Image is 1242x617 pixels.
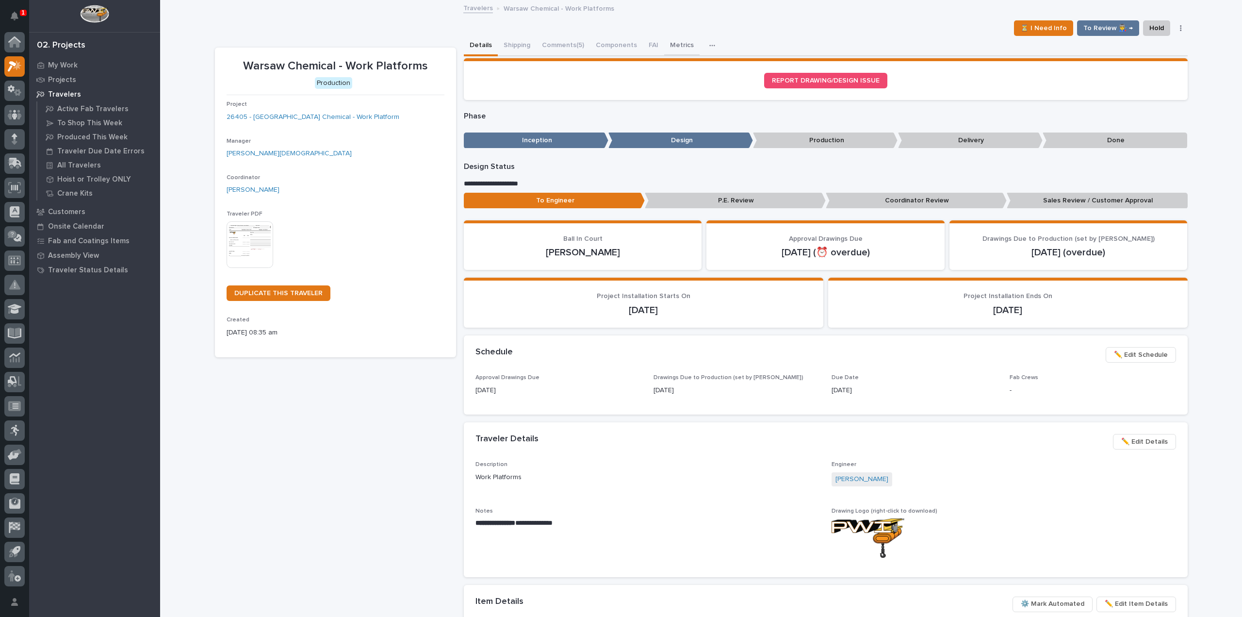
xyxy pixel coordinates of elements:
p: Onsite Calendar [48,222,104,231]
span: Coordinator [227,175,260,181]
p: Traveler Due Date Errors [57,147,145,156]
button: FAI [643,36,664,56]
p: [DATE] [832,385,998,396]
p: Fab and Coatings Items [48,237,130,246]
p: To Shop This Week [57,119,122,128]
a: Travelers [29,87,160,101]
button: Components [590,36,643,56]
button: To Review 👨‍🏭 → [1077,20,1139,36]
span: ✏️ Edit Schedule [1114,349,1168,361]
a: Fab and Coatings Items [29,233,160,248]
h2: Schedule [475,347,513,358]
span: Project Installation Starts On [597,293,690,300]
h2: Item Details [475,597,523,607]
button: Notifications [4,6,25,26]
button: Comments (5) [536,36,590,56]
p: Delivery [898,133,1043,149]
p: - [1010,385,1176,396]
button: ✏️ Edit Schedule [1106,347,1176,363]
a: Active Fab Travelers [37,102,160,116]
p: [DATE] 08:35 am [227,328,444,338]
a: Produced This Week [37,130,160,144]
button: ⏳ I Need Info [1014,20,1073,36]
span: Approval Drawings Due [789,235,863,242]
span: Drawings Due to Production (set by [PERSON_NAME]) [982,235,1155,242]
a: To Shop This Week [37,116,160,130]
p: All Travelers [57,161,101,170]
p: Phase [464,112,1188,121]
button: Metrics [664,36,700,56]
img: 8201Sg5JUq-wvCoS3HOQRhnqBcM4tVzynpxLhC74qTY [832,518,904,558]
span: Manager [227,138,251,144]
p: To Engineer [464,193,645,209]
button: ✏️ Edit Item Details [1096,597,1176,612]
a: DUPLICATE THIS TRAVELER [227,285,330,301]
p: [PERSON_NAME] [475,247,690,258]
span: Description [475,462,507,467]
p: Coordinator Review [826,193,1007,209]
span: Approval Drawings Due [475,375,539,381]
p: Crane Kits [57,189,93,198]
a: [PERSON_NAME] [227,185,279,195]
div: 02. Projects [37,40,85,51]
span: Drawing Logo (right-click to download) [832,508,937,514]
span: Notes [475,508,493,514]
a: My Work [29,58,160,72]
p: Assembly View [48,251,99,260]
p: Done [1043,133,1187,149]
p: Warsaw Chemical - Work Platforms [227,59,444,73]
a: All Travelers [37,158,160,172]
span: Ball In Court [563,235,603,242]
p: [DATE] [475,385,642,396]
p: Inception [464,133,608,149]
span: ⏳ I Need Info [1020,22,1067,34]
p: [DATE] [654,385,820,396]
p: Hoist or Trolley ONLY [57,175,131,184]
span: Drawings Due to Production (set by [PERSON_NAME]) [654,375,803,381]
p: Design Status [464,162,1188,171]
span: DUPLICATE THIS TRAVELER [234,290,323,297]
p: [DATE] (overdue) [961,247,1176,258]
button: Hold [1143,20,1170,36]
a: Customers [29,204,160,219]
p: [DATE] (⏰ overdue) [718,247,933,258]
p: Customers [48,208,85,217]
span: ⚙️ Mark Automated [1021,598,1084,610]
h2: Traveler Details [475,434,539,445]
a: Crane Kits [37,186,160,200]
button: Shipping [498,36,536,56]
div: Production [315,77,352,89]
p: Produced This Week [57,133,128,142]
p: Production [753,133,898,149]
p: Active Fab Travelers [57,105,129,114]
a: REPORT DRAWING/DESIGN ISSUE [764,73,887,88]
p: Projects [48,76,76,84]
a: Projects [29,72,160,87]
a: Traveler Due Date Errors [37,144,160,158]
a: [PERSON_NAME] [835,474,888,484]
span: Engineer [832,462,856,467]
a: Assembly View [29,248,160,263]
div: Notifications1 [12,12,25,27]
span: Due Date [832,375,859,381]
span: Project [227,101,247,107]
a: Hoist or Trolley ONLY [37,172,160,186]
span: ✏️ Edit Details [1121,436,1168,448]
p: Warsaw Chemical - Work Platforms [504,2,614,13]
span: To Review 👨‍🏭 → [1083,22,1133,34]
button: ⚙️ Mark Automated [1013,597,1093,612]
a: 26405 - [GEOGRAPHIC_DATA] Chemical - Work Platform [227,112,399,122]
a: Travelers [463,2,493,13]
span: Hold [1149,22,1164,34]
p: [DATE] [840,304,1176,316]
p: Traveler Status Details [48,266,128,275]
p: [DATE] [475,304,812,316]
p: P.E. Review [645,193,826,209]
p: Design [608,133,753,149]
p: Work Platforms [475,472,820,483]
span: Project Installation Ends On [964,293,1052,300]
span: ✏️ Edit Item Details [1105,598,1168,610]
a: Onsite Calendar [29,219,160,233]
a: Traveler Status Details [29,263,160,277]
span: Fab Crews [1010,375,1038,381]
